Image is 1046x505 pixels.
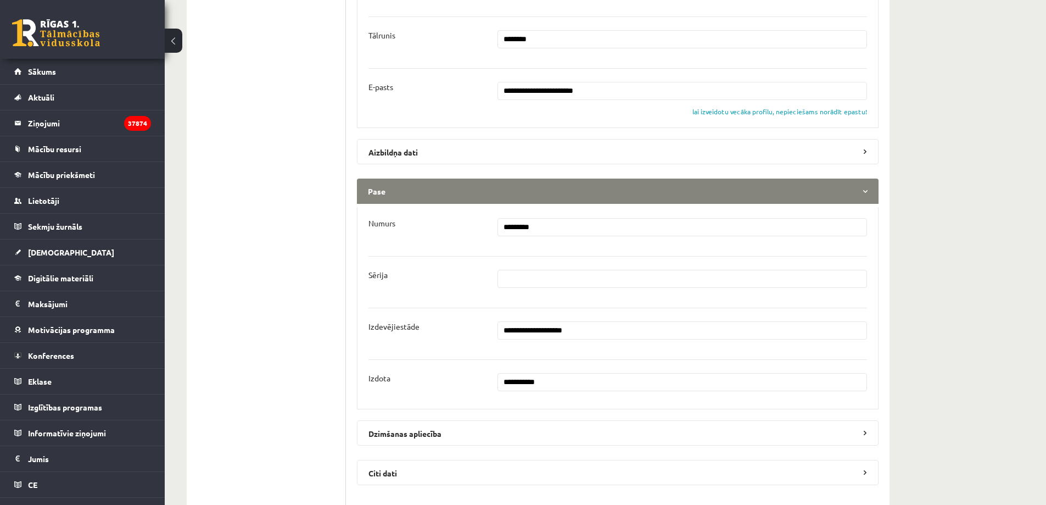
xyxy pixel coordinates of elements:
i: 37874 [124,116,151,131]
span: CE [28,480,37,490]
a: Informatīvie ziņojumi [14,420,151,446]
a: Lietotāji [14,188,151,213]
a: Sekmju žurnāls [14,214,151,239]
a: Ziņojumi37874 [14,110,151,136]
legend: Ziņojumi [28,110,151,136]
a: Mācību resursi [14,136,151,162]
span: Digitālie materiāli [28,273,93,283]
p: Numurs [368,218,395,228]
div: lai izveidotu vecāka profilu, nepieciešams norādīt epastu! [692,107,867,116]
p: E-pasts [368,82,393,92]
a: Eklase [14,369,151,394]
a: Rīgas 1. Tālmācības vidusskola [12,19,100,47]
span: Eklase [28,376,52,386]
a: Izglītības programas [14,395,151,420]
p: Izdevējiestāde [368,321,419,331]
span: Izglītības programas [28,402,102,412]
legend: Maksājumi [28,291,151,317]
legend: Aizbildņa dati [357,139,879,164]
span: Sākums [28,66,56,76]
legend: Pase [357,179,879,204]
legend: Citi dati [357,460,879,485]
span: Aktuāli [28,92,54,102]
a: Digitālie materiāli [14,265,151,291]
span: Motivācijas programma [28,325,115,335]
p: Izdota [368,373,390,383]
a: Sākums [14,59,151,84]
a: Motivācijas programma [14,317,151,342]
span: Lietotāji [28,196,59,206]
span: [DEMOGRAPHIC_DATA] [28,247,114,257]
span: Sekmju žurnāls [28,221,82,231]
a: Konferences [14,343,151,368]
p: Sērija [368,270,388,280]
a: Jumis [14,446,151,471]
span: Jumis [28,454,49,464]
a: [DEMOGRAPHIC_DATA] [14,240,151,265]
a: Aktuāli [14,85,151,110]
legend: Dzimšanas apliecība [357,420,879,446]
span: Informatīvie ziņojumi [28,428,106,438]
p: Tālrunis [368,30,395,40]
a: Mācību priekšmeti [14,162,151,187]
span: Mācību priekšmeti [28,170,95,180]
a: Maksājumi [14,291,151,317]
a: CE [14,472,151,497]
span: Konferences [28,351,74,360]
span: Mācību resursi [28,144,81,154]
